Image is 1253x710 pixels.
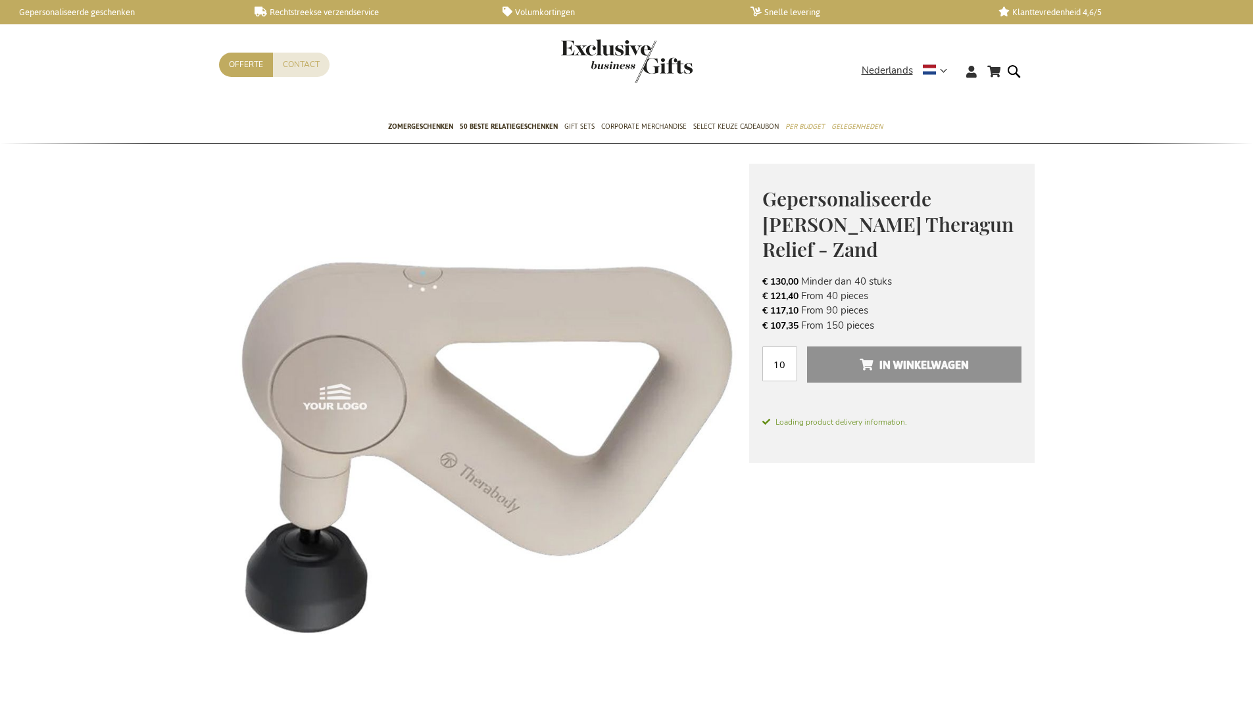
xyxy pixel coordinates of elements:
[388,120,453,133] span: Zomergeschenken
[785,120,825,133] span: Per Budget
[762,304,798,317] span: € 117,10
[693,111,779,144] a: Select Keuze Cadeaubon
[561,39,627,83] a: store logo
[762,289,1021,303] li: From 40 pieces
[219,53,273,77] a: Offerte
[762,318,1021,333] li: From 150 pieces
[564,111,595,144] a: Gift Sets
[750,7,977,18] a: Snelle levering
[762,416,1021,428] span: Loading product delivery information.
[601,111,687,144] a: Corporate Merchandise
[762,303,1021,318] li: From 90 pieces
[460,120,558,133] span: 50 beste relatiegeschenken
[831,111,883,144] a: Gelegenheden
[762,346,797,381] input: Aantal
[460,111,558,144] a: 50 beste relatiegeschenken
[762,185,1014,262] span: Gepersonaliseerde [PERSON_NAME] Theragun Relief - Zand
[219,164,749,694] img: Gepersonaliseerde Therabody Theragun Relief - Zand
[503,7,729,18] a: Volumkortingen
[762,319,798,332] span: € 107,35
[862,63,913,78] span: Nederlands
[601,120,687,133] span: Corporate Merchandise
[762,275,798,288] span: € 130,00
[762,290,798,302] span: € 121,40
[273,53,330,77] a: Contact
[388,111,453,144] a: Zomergeschenken
[564,120,595,133] span: Gift Sets
[998,7,1225,18] a: Klanttevredenheid 4,6/5
[7,7,233,18] a: Gepersonaliseerde geschenken
[762,274,1021,289] li: Minder dan 40 stuks
[561,39,693,83] img: Exclusive Business gifts logo
[831,120,883,133] span: Gelegenheden
[693,120,779,133] span: Select Keuze Cadeaubon
[255,7,481,18] a: Rechtstreekse verzendservice
[785,111,825,144] a: Per Budget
